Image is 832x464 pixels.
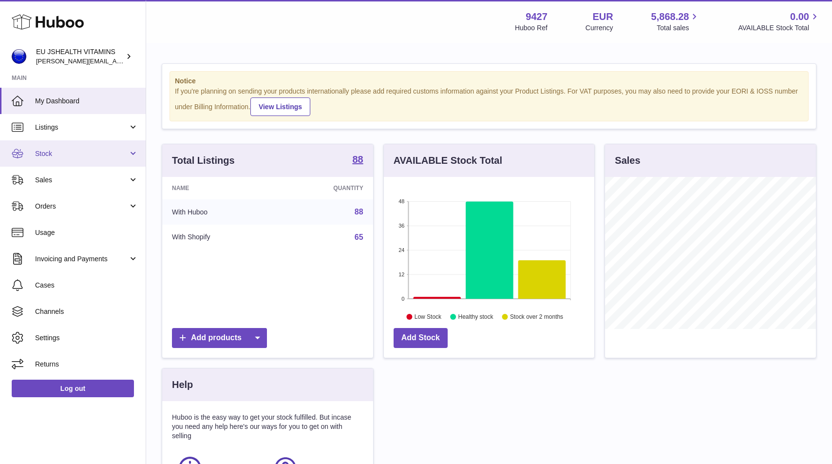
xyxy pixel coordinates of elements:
h3: Total Listings [172,154,235,167]
a: Log out [12,380,134,397]
span: Invoicing and Payments [35,254,128,264]
a: Add products [172,328,267,348]
p: Huboo is the easy way to get your stock fulfilled. But incase you need any help here's our ways f... [172,413,363,441]
div: If you're planning on sending your products internationally please add required customs informati... [175,87,803,116]
span: Channels [35,307,138,316]
h3: AVAILABLE Stock Total [394,154,502,167]
text: Low Stock [415,313,442,320]
span: My Dashboard [35,97,138,106]
strong: EUR [592,10,613,23]
div: Currency [586,23,613,33]
a: View Listings [250,97,310,116]
a: 88 [355,208,363,216]
text: 24 [398,247,404,253]
span: Orders [35,202,128,211]
span: Settings [35,333,138,343]
td: With Huboo [162,199,276,225]
span: [PERSON_NAME][EMAIL_ADDRESS][DOMAIN_NAME] [36,57,195,65]
a: 5,868.28 Total sales [651,10,700,33]
span: Cases [35,281,138,290]
th: Quantity [276,177,373,199]
td: With Shopify [162,225,276,250]
text: Stock over 2 months [510,313,563,320]
a: Add Stock [394,328,448,348]
text: 12 [398,271,404,277]
span: Total sales [657,23,700,33]
text: 0 [401,296,404,302]
span: AVAILABLE Stock Total [738,23,820,33]
span: Usage [35,228,138,237]
span: 0.00 [790,10,809,23]
div: Huboo Ref [515,23,548,33]
strong: Notice [175,77,803,86]
th: Name [162,177,276,199]
text: 36 [398,223,404,229]
h3: Sales [615,154,640,167]
strong: 9427 [526,10,548,23]
div: EU JSHEALTH VITAMINS [36,47,124,66]
text: Healthy stock [458,313,493,320]
a: 88 [352,155,363,166]
span: Returns [35,360,138,369]
strong: 88 [352,155,363,164]
h3: Help [172,378,193,391]
a: 65 [355,233,363,241]
span: 5,868.28 [651,10,689,23]
a: 0.00 AVAILABLE Stock Total [738,10,820,33]
span: Listings [35,123,128,132]
text: 48 [398,198,404,204]
img: laura@jessicasepel.com [12,49,26,64]
span: Sales [35,175,128,185]
span: Stock [35,149,128,158]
